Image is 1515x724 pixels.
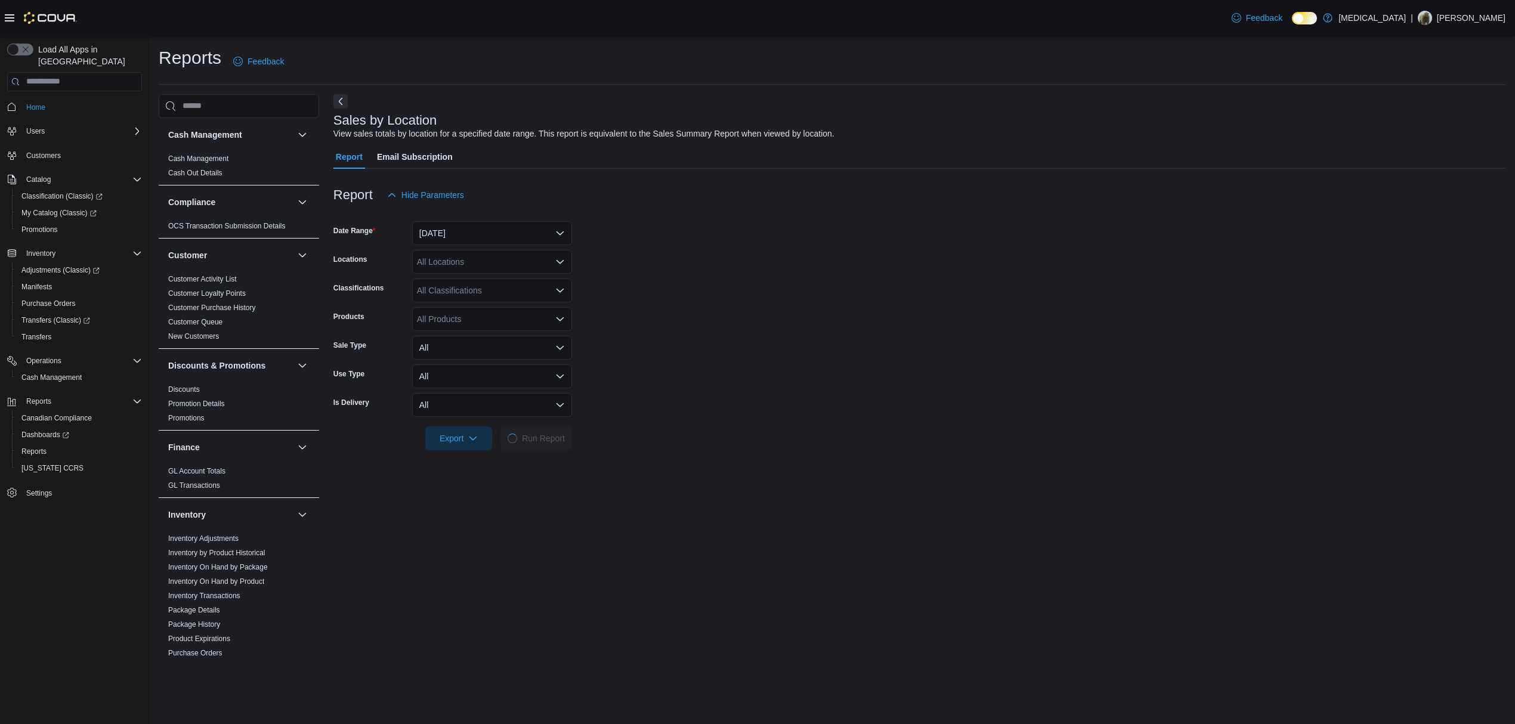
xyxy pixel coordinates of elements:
span: Purchase Orders [17,296,142,311]
nav: Complex example [7,94,142,533]
span: Promotion Details [168,399,225,409]
h3: Finance [168,441,200,453]
a: Customer Queue [168,318,222,326]
a: Promotions [17,222,63,237]
h3: Customer [168,249,207,261]
a: Canadian Compliance [17,411,97,425]
h3: Sales by Location [333,113,437,128]
input: Dark Mode [1292,12,1317,24]
div: Discounts & Promotions [159,382,319,430]
a: Classification (Classic) [12,188,147,205]
span: Cash Management [17,370,142,385]
span: Promotions [21,225,58,234]
span: Users [26,126,45,136]
span: Inventory by Product Historical [168,548,265,558]
button: Compliance [295,195,310,209]
span: Reports [21,394,142,409]
div: Customer [159,272,319,348]
span: [US_STATE] CCRS [21,463,84,473]
span: Settings [21,485,142,500]
button: Reports [21,394,56,409]
button: Users [21,124,50,138]
span: Operations [21,354,142,368]
button: Open list of options [555,286,565,295]
a: Transfers [17,330,56,344]
span: Manifests [17,280,142,294]
span: Customer Queue [168,317,222,327]
div: Cash Management [159,151,319,185]
button: Users [2,123,147,140]
span: Inventory On Hand by Product [168,577,264,586]
div: View sales totals by location for a specified date range. This report is equivalent to the Sales ... [333,128,834,140]
span: Loading [508,434,517,443]
span: Load All Apps in [GEOGRAPHIC_DATA] [33,44,142,67]
span: Transfers (Classic) [17,313,142,327]
p: | [1411,11,1413,25]
span: Dark Mode [1292,24,1293,25]
button: Canadian Compliance [12,410,147,426]
div: Inventory [159,531,319,694]
span: Report [336,145,363,169]
button: Catalog [2,171,147,188]
span: Catalog [26,175,51,184]
span: Purchase Orders [168,648,222,658]
button: Inventory [2,245,147,262]
span: Dashboards [21,430,69,440]
label: Classifications [333,283,384,293]
button: Discounts & Promotions [168,360,293,372]
a: Customer Activity List [168,275,237,283]
span: Home [21,100,142,115]
span: Settings [26,488,52,498]
button: Customers [2,147,147,164]
a: Dashboards [12,426,147,443]
label: Locations [333,255,367,264]
h3: Report [333,188,373,202]
a: Inventory Transactions [168,592,240,600]
span: Customers [21,148,142,163]
h1: Reports [159,46,221,70]
button: Operations [2,352,147,369]
button: Export [425,426,492,450]
button: Operations [21,354,66,368]
button: Open list of options [555,257,565,267]
button: Purchase Orders [12,295,147,312]
span: Export [432,426,485,450]
span: Canadian Compliance [21,413,92,423]
button: Hide Parameters [382,183,469,207]
span: Promotions [17,222,142,237]
button: Customer [168,249,293,261]
a: Package History [168,620,220,629]
span: Package Details [168,605,220,615]
span: Inventory [26,249,55,258]
h3: Compliance [168,196,215,208]
span: Cash Management [168,154,228,163]
a: Classification (Classic) [17,189,107,203]
a: Cash Management [168,154,228,163]
span: Inventory On Hand by Package [168,562,268,572]
button: [DATE] [412,221,572,245]
span: OCS Transaction Submission Details [168,221,286,231]
span: Classification (Classic) [21,191,103,201]
button: Catalog [21,172,55,187]
button: All [412,336,572,360]
a: GL Transactions [168,481,220,490]
button: LoadingRun Report [500,426,572,450]
span: Customers [26,151,61,160]
a: GL Account Totals [168,467,225,475]
span: My Catalog (Classic) [17,206,142,220]
span: Adjustments (Classic) [17,263,142,277]
a: New Customers [168,332,219,341]
button: All [412,393,572,417]
a: Transfers (Classic) [17,313,95,327]
span: Reports [17,444,142,459]
a: Cash Out Details [168,169,222,177]
button: Discounts & Promotions [295,358,310,373]
span: Cash Management [21,373,82,382]
button: Finance [295,440,310,454]
span: Transfers (Classic) [21,315,90,325]
span: Classification (Classic) [17,189,142,203]
h3: Cash Management [168,129,242,141]
span: Customer Loyalty Points [168,289,246,298]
